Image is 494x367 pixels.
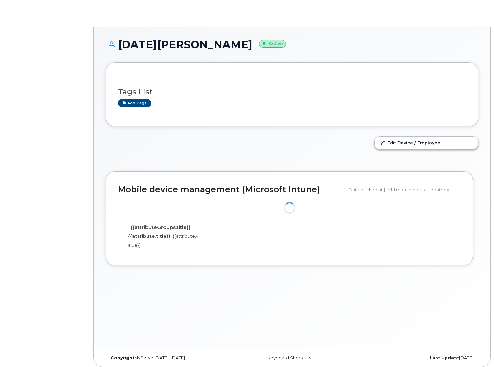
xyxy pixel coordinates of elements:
h4: {{attributeGroups.title}} [123,225,199,230]
h1: [DATE][PERSON_NAME] [106,39,478,50]
strong: Copyright [111,355,134,360]
a: Add tags [118,99,151,107]
label: {{attribute.title}}: [128,233,172,239]
small: Active [259,40,286,48]
h3: Tags List [118,88,466,96]
a: Edit Device / Employee [375,137,478,149]
span: {{attribute.value}} [128,233,198,248]
strong: Last Update [430,355,459,360]
div: Data fetched at {{ VM.mdmInfo.data.updatedAt }} [349,183,461,196]
h2: Mobile device management (Microsoft Intune) [118,185,344,194]
div: MyServe [DATE]–[DATE] [106,355,230,361]
div: [DATE] [354,355,478,361]
a: Keyboard Shortcuts [267,355,311,360]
